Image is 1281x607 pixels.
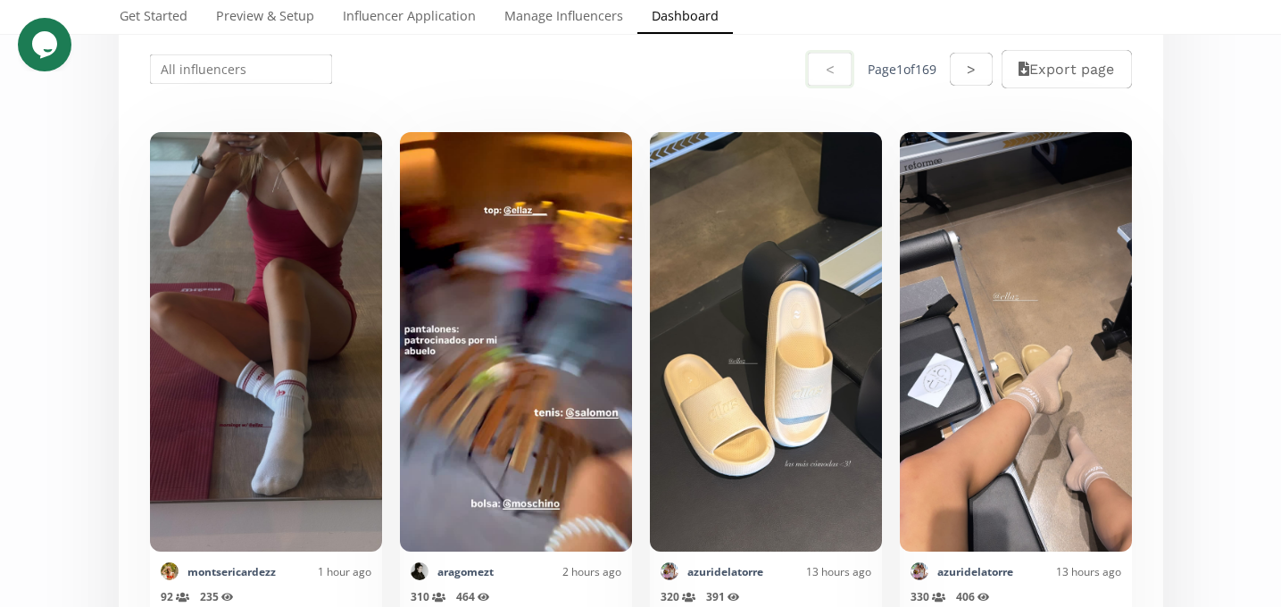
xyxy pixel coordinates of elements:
[187,564,276,579] a: montsericardezz
[161,589,189,604] span: 92
[937,564,1013,579] a: azuridelatorre
[911,589,945,604] span: 330
[411,562,428,580] img: 496967562_18499612312019533_3396630893434760828_n.jpg
[200,589,234,604] span: 235
[687,564,763,579] a: azuridelatorre
[1013,564,1121,579] div: 13 hours ago
[950,53,993,86] button: >
[956,589,990,604] span: 406
[763,564,871,579] div: 13 hours ago
[868,61,936,79] div: Page 1 of 169
[161,562,179,580] img: 515923700_18511726285004449_2760274697874160400_n.jpg
[661,589,695,604] span: 320
[911,562,928,580] img: 537021881_18521198440009573_2774221222180196603_n.jpg
[411,589,445,604] span: 310
[147,52,336,87] input: All influencers
[456,589,490,604] span: 464
[661,562,678,580] img: 537021881_18521198440009573_2774221222180196603_n.jpg
[494,564,621,579] div: 2 hours ago
[437,564,494,579] a: aragomezt
[1002,50,1131,88] button: Export page
[706,589,740,604] span: 391
[276,564,371,579] div: 1 hour ago
[18,18,75,71] iframe: chat widget
[805,50,853,88] button: <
